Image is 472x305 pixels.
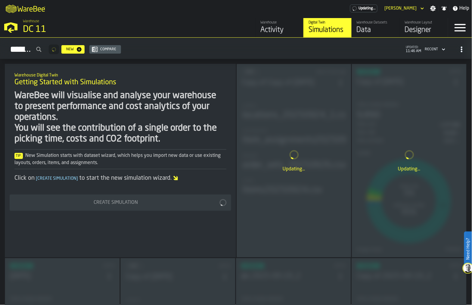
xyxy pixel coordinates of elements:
span: Tip: [14,153,23,159]
span: [ [36,176,37,181]
a: link-to-/wh/i/2e91095d-d0fa-471d-87cf-b9f7f81665fc/simulations [303,18,352,37]
div: Create Simulation [13,199,219,206]
h2: Sub Title [14,72,226,78]
label: button-toggle-Notifications [439,5,450,11]
div: Click on to start the new simulation wizard. [14,174,226,182]
div: WareBee will visualise and analyse your warehouse to present performance and cost analytics of yo... [14,90,226,145]
label: button-toggle-Menu [448,18,472,37]
span: updated: [406,46,421,49]
div: Compare [98,47,119,51]
div: New Simulation starts with dataset wizard, which helps you import new data or use existing layout... [14,152,226,167]
div: Warehouse Datasets [357,20,395,25]
div: Menu Subscription [350,5,377,12]
span: ] [76,176,78,181]
div: Data [357,25,395,35]
div: DropdownMenuValue-Kim Jonsson [385,6,417,11]
button: button-Compare [89,45,121,54]
div: New [64,47,76,51]
div: Designer [405,25,443,35]
span: Create Simulation [35,176,79,181]
span: Warehouse [23,19,39,23]
div: ButtonLoadMore-Loading...-Prev-First-Last [46,45,61,54]
div: Simulations [309,25,347,35]
div: DropdownMenuValue-4 [423,46,447,53]
button: button-New [61,45,85,54]
span: 11:46 AM [406,49,421,53]
div: Warehouse [260,20,299,25]
div: Digital Twin [309,20,347,25]
div: title-Getting Started with Simulations [10,69,231,90]
div: ItemListCard- [5,64,236,257]
span: Help [460,5,470,12]
label: button-toggle-Help [450,5,472,12]
button: button-Create Simulation [10,195,231,211]
div: DC 11 [23,24,185,35]
div: ItemListCard-DashboardItemContainer [352,64,467,257]
div: Updating... [242,166,346,173]
a: link-to-/wh/i/2e91095d-d0fa-471d-87cf-b9f7f81665fc/designer [400,18,448,37]
div: Updating... [357,166,461,173]
div: Warehouse Layout [405,20,443,25]
span: Updating... [359,6,376,11]
div: DropdownMenuValue-Kim Jonsson [382,5,425,12]
label: Need Help? [465,232,471,266]
a: link-to-/wh/i/2e91095d-d0fa-471d-87cf-b9f7f81665fc/settings/billing [350,5,377,12]
div: Activity [260,25,299,35]
a: link-to-/wh/i/2e91095d-d0fa-471d-87cf-b9f7f81665fc/feed/ [255,18,303,37]
div: ItemListCard-DashboardItemContainer [237,64,351,257]
span: Getting Started with Simulations [14,78,116,87]
a: link-to-/wh/i/2e91095d-d0fa-471d-87cf-b9f7f81665fc/data [352,18,400,37]
label: button-toggle-Settings [428,5,439,11]
div: DropdownMenuValue-4 [425,47,438,51]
